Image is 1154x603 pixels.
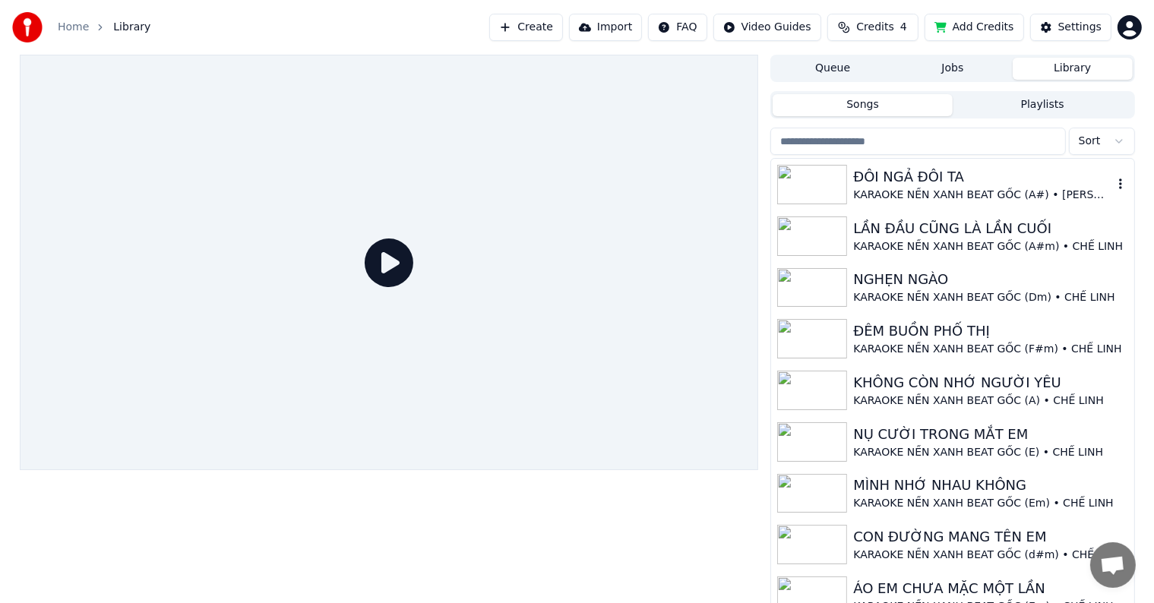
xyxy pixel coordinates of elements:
[1030,14,1111,41] button: Settings
[853,166,1112,188] div: ĐÔI NGẢ ĐÔI TA
[853,445,1127,460] div: KARAOKE NỀN XANH BEAT GỐC (E) • CHẾ LINH
[853,372,1127,393] div: KHÔNG CÒN NHỚ NGƯỜI YÊU
[853,218,1127,239] div: LẦN ĐẦU CŨNG LÀ LẦN CUỐI
[893,58,1013,80] button: Jobs
[853,578,1127,599] div: ÁO EM CHƯA MẶC MỘT LẦN
[853,239,1127,254] div: KARAOKE NỀN XANH BEAT GỐC (A#m) • CHẾ LINH
[12,12,43,43] img: youka
[58,20,89,35] a: Home
[853,424,1127,445] div: NỤ CƯỜI TRONG MẮT EM
[853,290,1127,305] div: KARAOKE NỀN XANH BEAT GỐC (Dm) • CHẾ LINH
[648,14,707,41] button: FAQ
[827,14,918,41] button: Credits4
[853,269,1127,290] div: NGHẸN NGÀO
[853,320,1127,342] div: ĐÊM BUỒN PHỐ THỊ
[58,20,150,35] nav: breadcrumb
[853,526,1127,548] div: CON ĐƯỜNG MANG TÊN EM
[773,58,893,80] button: Queue
[1090,542,1136,588] div: Open chat
[773,94,953,116] button: Songs
[113,20,150,35] span: Library
[853,188,1112,203] div: KARAOKE NỀN XANH BEAT GỐC (A#) • [PERSON_NAME]
[1079,134,1101,149] span: Sort
[853,548,1127,563] div: KARAOKE NỀN XANH BEAT GỐC (d#m) • CHẾ LINH
[1013,58,1133,80] button: Library
[489,14,563,41] button: Create
[925,14,1024,41] button: Add Credits
[1058,20,1102,35] div: Settings
[856,20,893,35] span: Credits
[569,14,642,41] button: Import
[900,20,907,35] span: 4
[853,342,1127,357] div: KARAOKE NỀN XANH BEAT GỐC (F#m) • CHẾ LINH
[853,496,1127,511] div: KARAOKE NỀN XANH BEAT GỐC (Em) • CHẾ LINH
[713,14,821,41] button: Video Guides
[853,475,1127,496] div: MÌNH NHỚ NHAU KHÔNG
[953,94,1133,116] button: Playlists
[853,393,1127,409] div: KARAOKE NỀN XANH BEAT GỐC (A) • CHẾ LINH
